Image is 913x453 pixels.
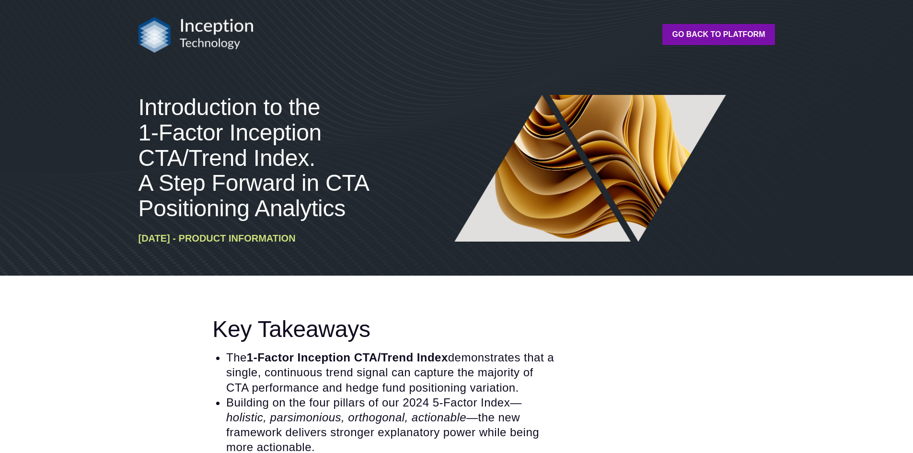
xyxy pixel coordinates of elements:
[226,350,557,395] li: The demonstrates that a single, continuous trend signal can capture the majority of CTA performan...
[247,351,448,364] strong: 1-Factor Inception CTA/Trend Index
[139,94,369,221] span: Introduction to the 1-Factor Inception CTA/Trend Index. A Step Forward in CTA Positioning Analytics
[662,24,774,45] a: Go back to platform
[226,396,522,424] i: —holistic, parsimonious, orthogonal, actionable—
[139,233,399,244] h6: [DATE] - Product Information
[672,30,765,38] strong: Go back to platform
[212,316,557,342] h2: Key Takeaways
